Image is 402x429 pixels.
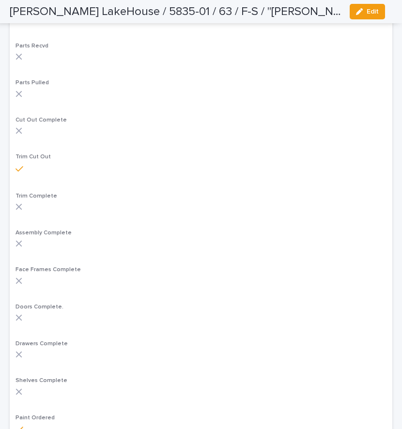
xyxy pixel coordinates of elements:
[15,415,55,421] span: Paint Ordered
[15,378,67,383] span: Shelves Complete
[15,193,57,199] span: Trim Complete
[367,8,379,15] span: Edit
[15,154,51,160] span: Trim Cut Out
[15,230,72,236] span: Assembly Complete
[15,341,68,347] span: Drawers Complete
[15,43,48,49] span: Parts Recvd
[15,117,67,123] span: Cut Out Complete
[350,4,385,19] button: Edit
[15,267,81,273] span: Face Frames Complete
[10,5,342,19] h2: Paul Allen LakeHouse / 5835-01 / 63 / F-S / "Paul Allen Homes, Inc." / Michael Tarantino
[15,304,63,310] span: Doors Complete.
[15,80,49,86] span: Parts Pulled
